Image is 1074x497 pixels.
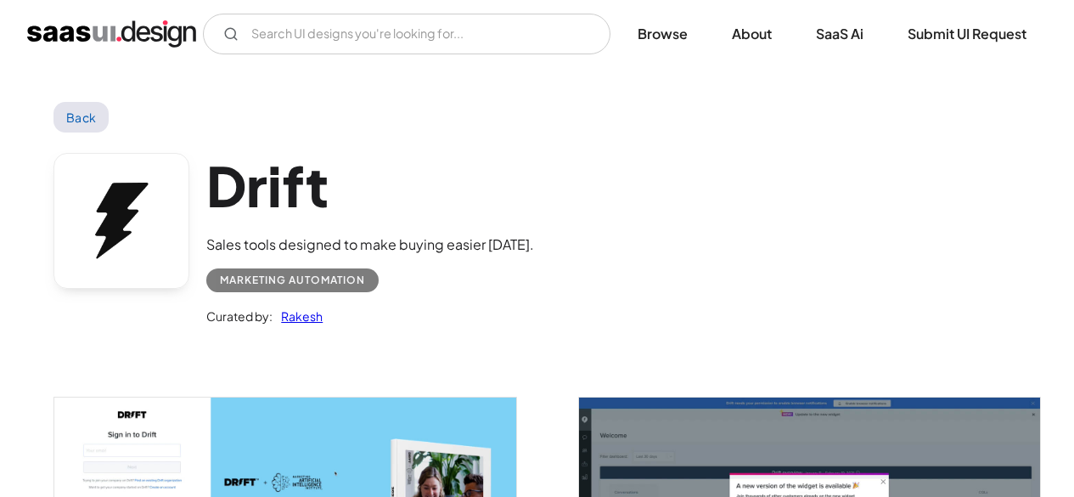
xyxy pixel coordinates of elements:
[206,153,534,218] h1: Drift
[711,15,792,53] a: About
[220,270,365,291] div: Marketing Automation
[273,306,323,326] a: Rakesh
[27,20,196,48] a: home
[203,14,610,54] input: Search UI designs you're looking for...
[53,102,109,133] a: Back
[887,15,1047,53] a: Submit UI Request
[206,306,273,326] div: Curated by:
[617,15,708,53] a: Browse
[796,15,884,53] a: SaaS Ai
[203,14,610,54] form: Email Form
[206,234,534,255] div: Sales tools designed to make buying easier [DATE].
